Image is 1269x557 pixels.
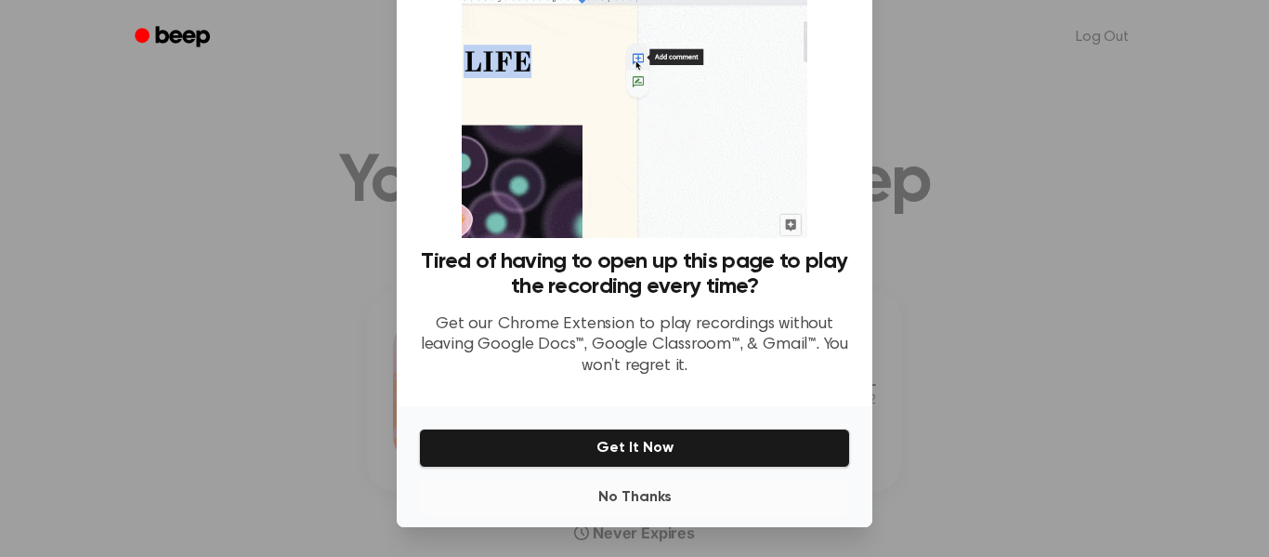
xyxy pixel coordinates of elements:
[1057,15,1147,60] a: Log Out
[419,479,850,516] button: No Thanks
[122,20,227,56] a: Beep
[419,429,850,468] button: Get It Now
[419,249,850,299] h3: Tired of having to open up this page to play the recording every time?
[419,314,850,378] p: Get our Chrome Extension to play recordings without leaving Google Docs™, Google Classroom™, & Gm...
